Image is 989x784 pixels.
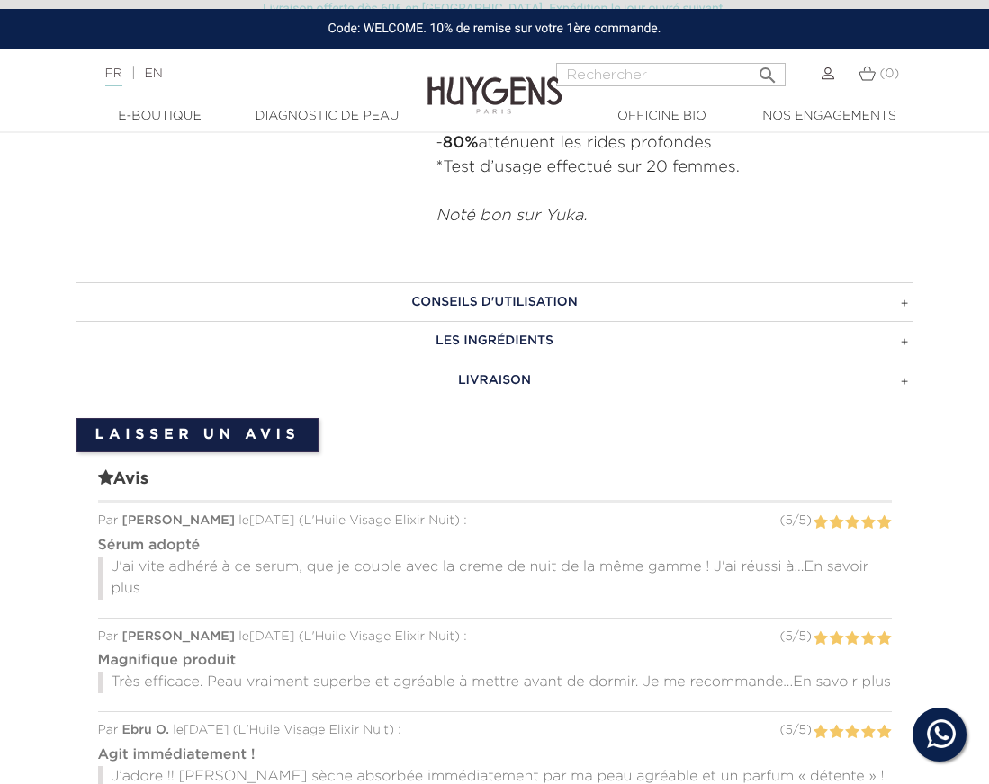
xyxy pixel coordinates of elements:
[76,418,319,452] a: Laisser un avis
[76,282,913,322] a: CONSEILS D'UTILISATION
[877,512,892,534] label: 5
[98,467,892,503] span: Avis
[798,724,805,736] span: 5
[785,514,792,527] span: 5
[793,675,891,690] span: En savoir plus
[779,628,811,646] div: ( / )
[757,59,778,81] i: 
[829,628,844,650] label: 2
[813,721,828,744] label: 1
[98,654,237,668] strong: Magnifique produit
[844,628,859,650] label: 3
[304,630,454,643] span: L'Huile Visage Elixir Nuit
[844,512,859,534] label: 3
[813,628,828,650] label: 1
[798,514,805,527] span: 5
[304,514,454,527] span: L'Huile Visage Elixir Nuit
[238,724,389,736] span: L'Huile Visage Elixir Nuit
[98,557,892,600] p: J'ai vite adhéré à ce serum, que je couple avec la creme de nuit de la même gamme ! J'ai réussi à...
[779,721,811,740] div: ( / )
[829,512,844,534] label: 2
[96,63,399,85] div: |
[436,208,588,224] em: Noté bon sur Yuka.
[844,721,859,744] label: 3
[105,67,122,86] a: FR
[798,630,805,643] span: 5
[877,721,892,744] label: 5
[244,107,411,126] a: Diagnostic de peau
[436,131,913,156] li: - atténuent les rides profondes
[98,748,256,762] strong: Agit immédiatement !
[579,107,746,126] a: Officine Bio
[98,512,892,530] div: Par le [DATE] ( ) :
[556,63,786,86] input: Rechercher
[879,67,899,80] span: (0)
[76,361,913,400] a: LIVRAISON
[860,512,876,534] label: 4
[751,58,784,82] button: 
[785,724,792,736] span: 5
[829,721,844,744] label: 2
[443,135,479,151] strong: 80%
[98,628,892,646] div: Par le [DATE] ( ) :
[436,156,913,228] p: *Test d’usage effectué sur 20 femmes.
[877,628,892,650] label: 5
[76,107,244,126] a: E-Boutique
[98,672,892,693] p: Très efficace. Peau vraiment superbe et agréable à mettre avant de dormir. Je me recommande...
[98,539,201,553] strong: Sérum adopté
[112,560,869,596] span: En savoir plus
[746,107,913,126] a: Nos engagements
[860,721,876,744] label: 4
[144,67,162,80] a: EN
[785,630,792,643] span: 5
[122,724,170,736] span: Ebru O.
[76,321,913,361] a: LES INGRÉDIENTS
[813,512,828,534] label: 1
[779,512,811,530] div: ( / )
[122,514,236,527] span: [PERSON_NAME]
[427,48,562,117] img: Huygens
[122,630,236,643] span: [PERSON_NAME]
[860,628,876,650] label: 4
[98,721,892,740] div: Par le [DATE] ( ) :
